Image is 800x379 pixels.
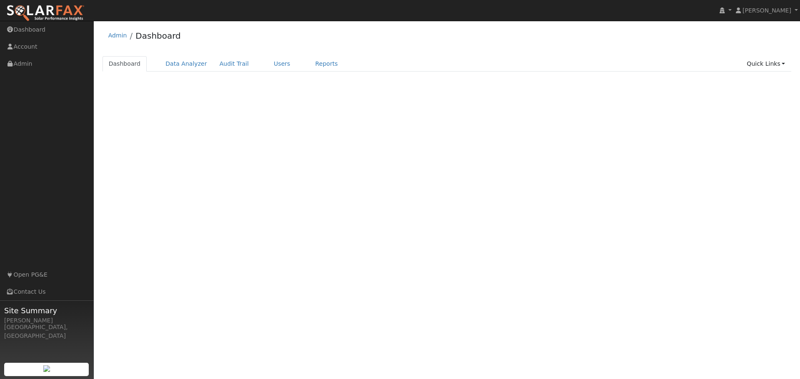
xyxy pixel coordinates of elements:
span: Site Summary [4,305,89,316]
img: retrieve [43,365,50,372]
a: Dashboard [102,56,147,72]
a: Audit Trail [213,56,255,72]
a: Dashboard [135,31,181,41]
a: Users [267,56,297,72]
a: Data Analyzer [159,56,213,72]
img: SolarFax [6,5,85,22]
a: Admin [108,32,127,39]
div: [GEOGRAPHIC_DATA], [GEOGRAPHIC_DATA] [4,323,89,340]
a: Reports [309,56,344,72]
div: [PERSON_NAME] [4,316,89,325]
span: [PERSON_NAME] [742,7,791,14]
a: Quick Links [740,56,791,72]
